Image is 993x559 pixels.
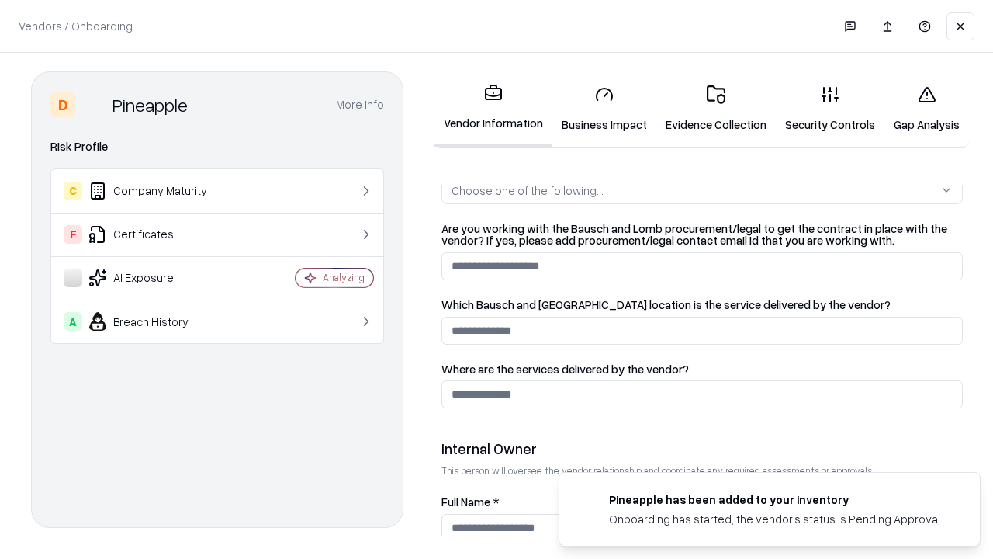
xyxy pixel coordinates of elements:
[441,223,963,246] label: Are you working with the Bausch and Lomb procurement/legal to get the contract in place with the ...
[64,182,249,200] div: Company Maturity
[434,71,552,147] a: Vendor Information
[112,92,188,117] div: Pineapple
[441,176,963,204] button: Choose one of the following...
[441,464,963,477] p: This person will oversee the vendor relationship and coordinate any required assessments or appro...
[776,73,884,145] a: Security Controls
[609,491,943,508] div: Pineapple has been added to your inventory
[441,363,963,375] label: Where are the services delivered by the vendor?
[64,312,249,331] div: Breach History
[609,511,943,527] div: Onboarding has started, the vendor's status is Pending Approval.
[50,92,75,117] div: D
[441,496,963,508] label: Full Name *
[452,182,604,199] div: Choose one of the following...
[336,91,384,119] button: More info
[552,73,656,145] a: Business Impact
[656,73,776,145] a: Evidence Collection
[64,225,249,244] div: Certificates
[64,269,249,287] div: AI Exposure
[19,18,133,34] p: Vendors / Onboarding
[323,271,365,284] div: Analyzing
[441,299,963,311] label: Which Bausch and [GEOGRAPHIC_DATA] location is the service delivered by the vendor?
[81,92,106,117] img: Pineapple
[64,225,82,244] div: F
[64,312,82,331] div: A
[64,182,82,200] div: C
[50,137,384,156] div: Risk Profile
[441,439,963,458] div: Internal Owner
[578,491,597,510] img: pineappleenergy.com
[884,73,969,145] a: Gap Analysis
